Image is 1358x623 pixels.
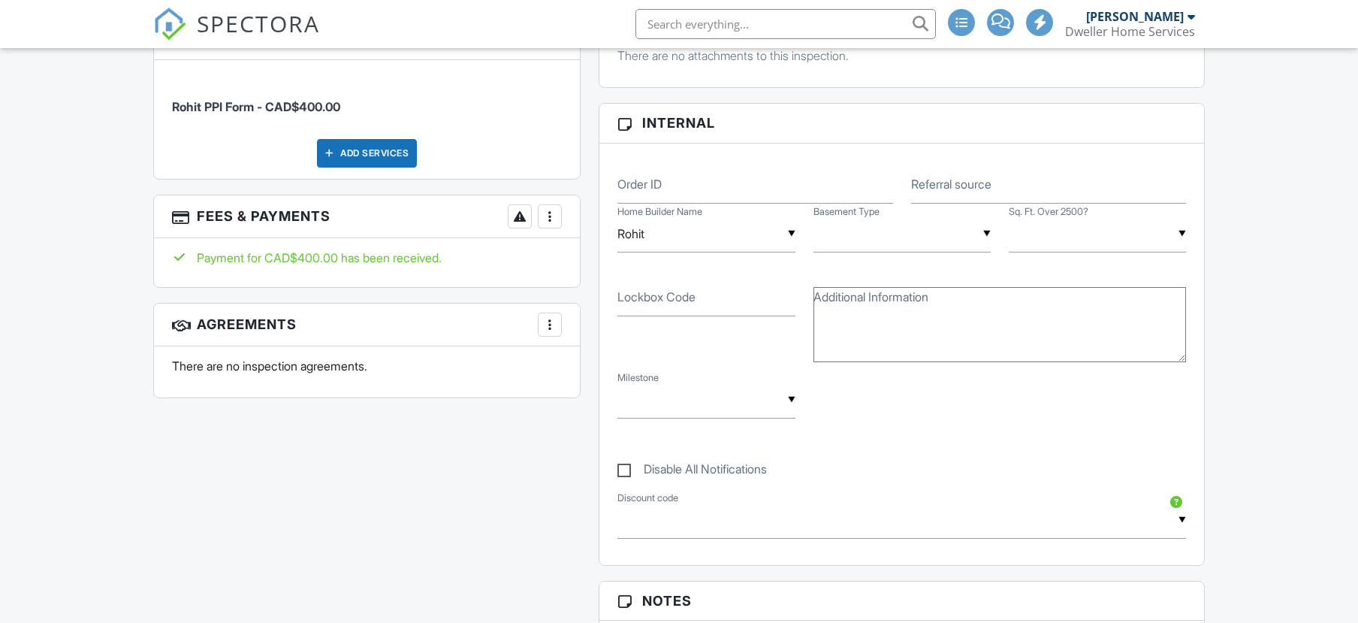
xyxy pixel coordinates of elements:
[911,176,991,192] label: Referral source
[635,9,936,39] input: Search everything...
[197,8,320,39] span: SPECTORA
[599,104,1204,143] h3: Internal
[617,371,659,385] label: Milestone
[172,250,562,266] div: Payment for CAD$400.00 has been received.
[813,287,1186,362] textarea: Additional Information
[1065,24,1195,39] div: Dweller Home Services
[813,289,928,305] label: Additional Information
[617,462,767,481] label: Disable All Notifications
[1086,9,1184,24] div: [PERSON_NAME]
[153,20,320,52] a: SPECTORA
[617,47,1186,64] p: There are no attachments to this inspection.
[813,205,880,219] label: Basement Type
[617,289,696,305] label: Lockbox Code
[317,139,417,168] div: Add Services
[172,71,562,127] li: Service: Rohit PPI Form
[617,205,702,219] label: Home Builder Name
[153,8,186,41] img: The Best Home Inspection Software - Spectora
[1009,205,1088,219] label: Sq. Ft. Over 2500?
[154,195,580,238] h3: Fees & Payments
[617,280,795,316] input: Lockbox Code
[154,304,580,346] h3: Agreements
[599,582,1204,621] h3: Notes
[617,176,662,192] label: Order ID
[172,358,562,374] p: There are no inspection agreements.
[617,491,678,505] label: Discount code
[172,99,340,114] span: Rohit PPI Form - CAD$400.00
